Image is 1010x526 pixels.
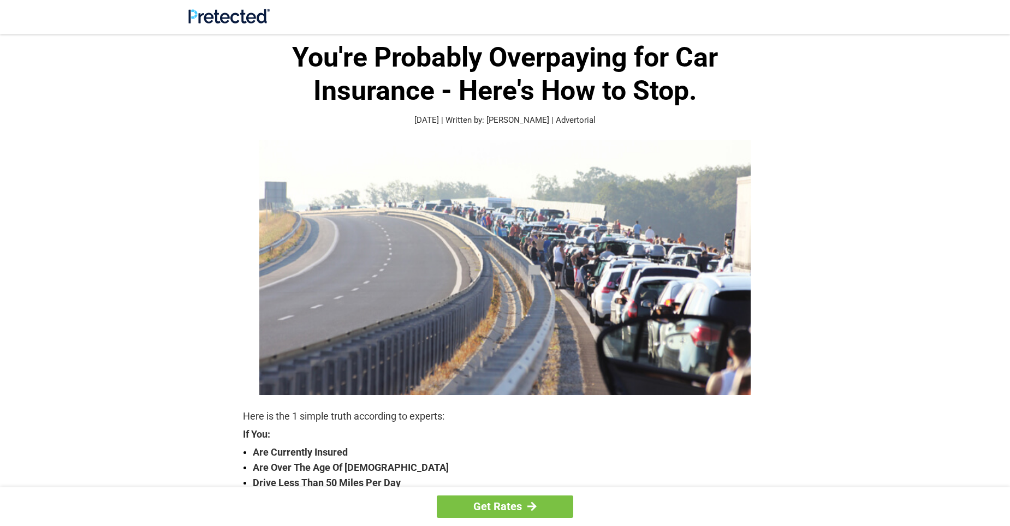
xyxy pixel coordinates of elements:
[243,429,767,439] strong: If You:
[437,495,573,518] a: Get Rates
[188,15,270,26] a: Site Logo
[243,114,767,127] p: [DATE] | Written by: [PERSON_NAME] | Advertorial
[253,460,767,475] strong: Are Over The Age Of [DEMOGRAPHIC_DATA]
[243,41,767,107] h1: You're Probably Overpaying for Car Insurance - Here's How to Stop.
[253,445,767,460] strong: Are Currently Insured
[243,409,767,424] p: Here is the 1 simple truth according to experts:
[253,475,767,491] strong: Drive Less Than 50 Miles Per Day
[188,9,270,23] img: Site Logo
